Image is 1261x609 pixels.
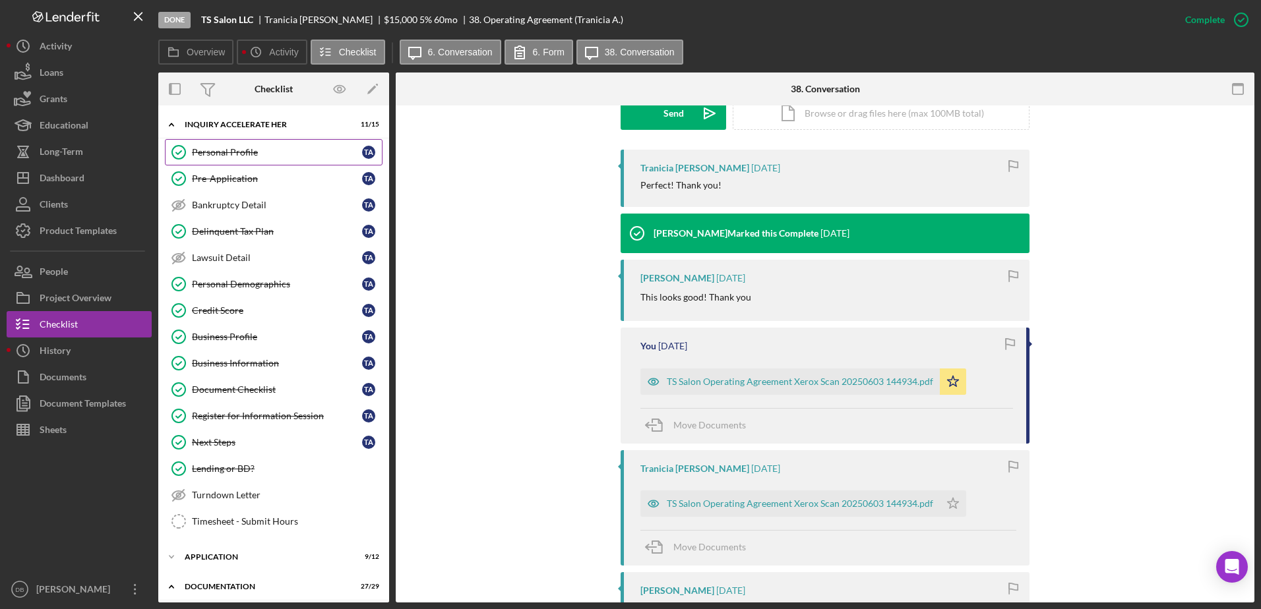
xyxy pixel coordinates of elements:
div: Done [158,12,191,28]
div: Send [663,97,684,130]
div: T A [362,225,375,238]
div: Educational [40,112,88,142]
div: T A [362,330,375,343]
button: Educational [7,112,152,138]
div: Perfect! Thank you! [640,180,722,190]
div: T A [362,277,375,291]
div: Pre-Application [192,173,362,184]
label: 6. Form [533,47,565,57]
div: 60 mo [434,14,458,25]
div: Sheets [40,417,67,446]
div: Clients [40,191,68,221]
a: Bankruptcy DetailTA [165,192,383,218]
div: 27 / 29 [355,583,379,591]
button: 6. Form [505,40,573,65]
button: Checklist [311,40,385,65]
div: 5 % [419,14,432,25]
div: Bankruptcy Detail [192,200,362,210]
div: Inquiry Accelerate Her [185,121,346,129]
div: Business Information [192,358,362,368]
div: Delinquent Tax Plan [192,226,362,237]
button: 38. Conversation [576,40,683,65]
div: Document Templates [40,390,126,420]
div: Personal Profile [192,147,362,158]
a: History [7,337,152,364]
div: T A [362,409,375,422]
div: T A [362,172,375,185]
a: Turndown Letter [165,482,383,508]
div: Document Checklist [192,384,362,395]
div: Tranicia [PERSON_NAME] [640,463,749,474]
div: You [640,341,656,351]
div: Timesheet - Submit Hours [192,516,382,527]
span: Move Documents [673,541,746,552]
button: 6. Conversation [400,40,501,65]
label: Overview [187,47,225,57]
a: Business InformationTA [165,350,383,376]
a: Delinquent Tax PlanTA [165,218,383,245]
div: T A [362,436,375,449]
button: Clients [7,191,152,217]
div: Checklist [40,311,78,341]
a: Pre-ApplicationTA [165,165,383,192]
div: Turndown Letter [192,490,382,500]
time: 2025-06-03 18:56 [751,463,780,474]
div: [PERSON_NAME] Marked this Complete [654,228,818,239]
a: Document ChecklistTA [165,376,383,403]
div: Documentation [185,583,346,591]
div: Next Steps [192,437,362,448]
a: Dashboard [7,165,152,191]
a: Grants [7,86,152,112]
button: DB[PERSON_NAME] [7,576,152,602]
div: History [40,337,71,367]
a: Personal DemographicsTA [165,271,383,297]
a: Register for Information SessionTA [165,403,383,429]
time: 2025-05-28 16:12 [716,585,745,596]
div: $15,000 [384,14,417,25]
div: 9 / 12 [355,553,379,561]
div: Documents [40,364,86,393]
div: Loans [40,59,63,89]
a: Lawsuit DetailTA [165,245,383,271]
button: Move Documents [640,409,759,442]
button: Product Templates [7,217,152,244]
time: 2025-06-11 19:25 [716,273,745,283]
div: Lending or BD? [192,463,382,474]
div: Business Profile [192,332,362,342]
button: Sheets [7,417,152,443]
div: [PERSON_NAME] [640,273,714,283]
div: Checklist [255,84,293,94]
div: Credit Score [192,305,362,316]
div: Complete [1185,7,1225,33]
div: Project Overview [40,285,111,314]
button: TS Salon Operating Agreement Xerox Scan 20250603 144934.pdf [640,490,966,517]
div: Personal Demographics [192,279,362,289]
button: Project Overview [7,285,152,311]
div: TS Salon Operating Agreement Xerox Scan 20250603 144934.pdf [667,498,933,509]
div: Tranicia [PERSON_NAME] [640,163,749,173]
div: T A [362,251,375,264]
label: Activity [269,47,298,57]
a: Long-Term [7,138,152,165]
label: 6. Conversation [428,47,493,57]
div: T A [362,304,375,317]
a: Credit ScoreTA [165,297,383,324]
button: Documents [7,364,152,390]
button: Activity [7,33,152,59]
div: [PERSON_NAME] [33,576,119,606]
div: 38. Conversation [791,84,860,94]
button: Checklist [7,311,152,337]
a: People [7,258,152,285]
div: T A [362,146,375,159]
a: Personal ProfileTA [165,139,383,165]
button: Loans [7,59,152,86]
div: Open Intercom Messenger [1216,551,1248,583]
a: Document Templates [7,390,152,417]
